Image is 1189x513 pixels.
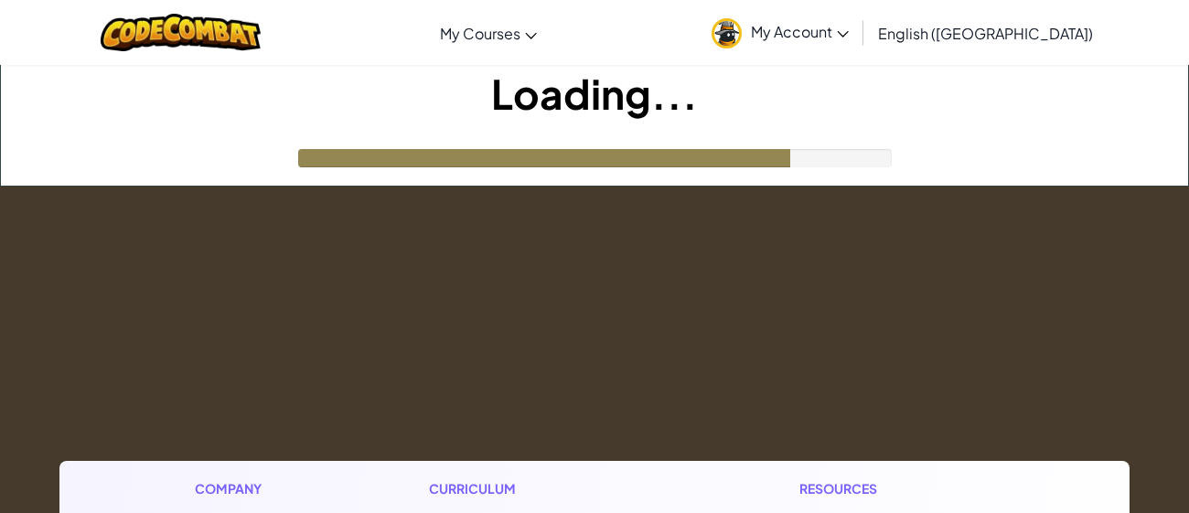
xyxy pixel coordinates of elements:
[431,8,546,58] a: My Courses
[751,22,849,41] span: My Account
[101,14,261,51] img: CodeCombat logo
[878,24,1093,43] span: English ([GEOGRAPHIC_DATA])
[429,479,650,498] h1: Curriculum
[799,479,994,498] h1: Resources
[1,65,1188,122] h1: Loading...
[440,24,520,43] span: My Courses
[869,8,1102,58] a: English ([GEOGRAPHIC_DATA])
[712,18,742,48] img: avatar
[195,479,280,498] h1: Company
[702,4,858,61] a: My Account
